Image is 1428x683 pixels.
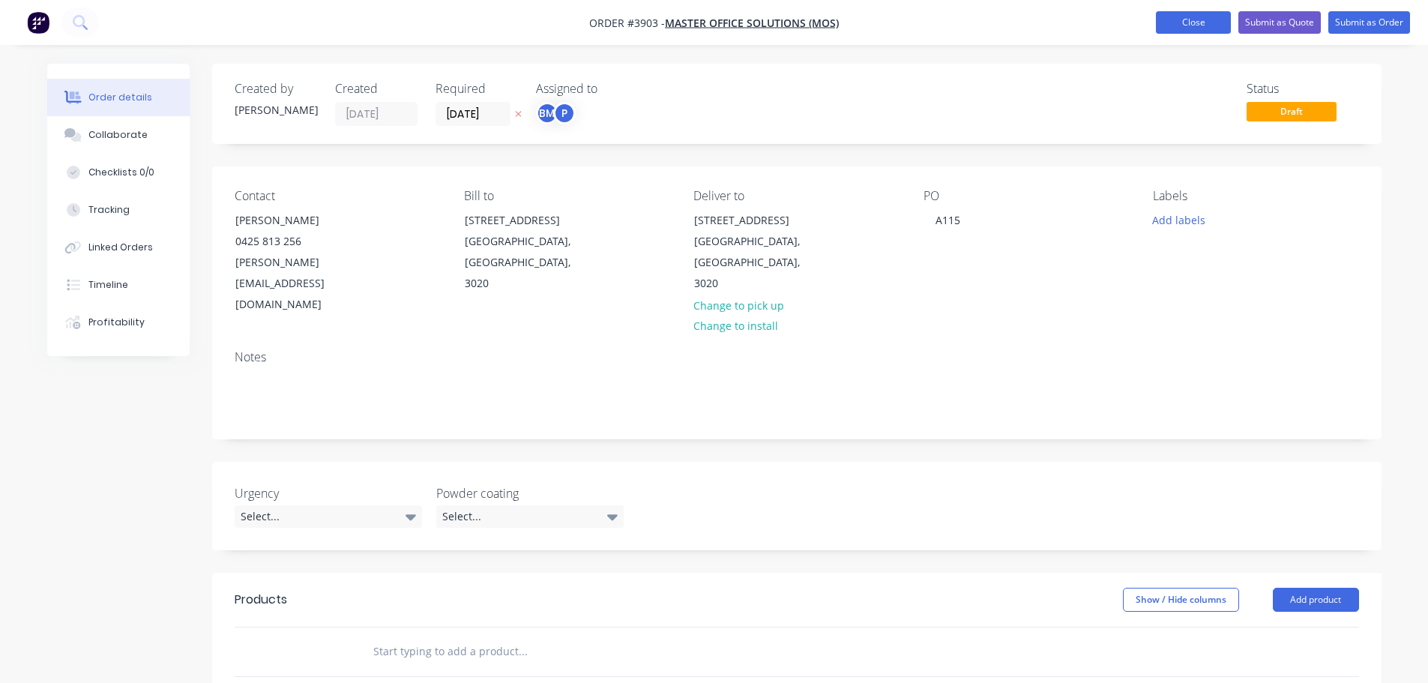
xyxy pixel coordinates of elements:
div: Timeline [88,278,128,292]
a: Master Office Solutions (MOS) [665,16,839,30]
div: 0425 813 256 [235,231,360,252]
div: Tracking [88,203,130,217]
div: P [553,102,576,124]
div: [GEOGRAPHIC_DATA], [GEOGRAPHIC_DATA], 3020 [465,231,589,294]
span: Order #3903 - [589,16,665,30]
label: Urgency [235,484,422,502]
div: Linked Orders [88,241,153,254]
div: Status [1247,82,1359,96]
div: Notes [235,350,1359,364]
button: Submit as Order [1328,11,1410,34]
div: Collaborate [88,128,148,142]
div: [PERSON_NAME] [235,102,317,118]
label: Powder coating [436,484,624,502]
div: Deliver to [693,189,899,203]
button: Order details [47,79,190,116]
div: Assigned to [536,82,686,96]
div: PO [924,189,1129,203]
div: Select... [235,505,422,528]
div: Select... [436,505,624,528]
button: Show / Hide columns [1123,588,1239,612]
div: Contact [235,189,440,203]
button: BMP [536,102,576,124]
input: Start typing to add a product... [373,637,672,667]
button: Profitability [47,304,190,341]
div: Created [335,82,418,96]
div: Labels [1153,189,1358,203]
div: [PERSON_NAME]0425 813 256[PERSON_NAME][EMAIL_ADDRESS][DOMAIN_NAME] [223,209,373,316]
button: Add product [1273,588,1359,612]
div: Products [235,591,287,609]
button: Close [1156,11,1231,34]
button: Linked Orders [47,229,190,266]
div: A115 [924,209,972,231]
div: [STREET_ADDRESS] [694,210,819,231]
button: Checklists 0/0 [47,154,190,191]
span: Draft [1247,102,1337,121]
div: Profitability [88,316,145,329]
div: [GEOGRAPHIC_DATA], [GEOGRAPHIC_DATA], 3020 [694,231,819,294]
div: [STREET_ADDRESS][GEOGRAPHIC_DATA], [GEOGRAPHIC_DATA], 3020 [452,209,602,295]
div: [PERSON_NAME] [235,210,360,231]
img: Factory [27,11,49,34]
button: Submit as Quote [1238,11,1321,34]
div: BM [536,102,558,124]
div: Required [436,82,518,96]
button: Change to install [685,316,786,336]
div: Order details [88,91,152,104]
div: Bill to [464,189,669,203]
button: Change to pick up [685,295,792,315]
div: Checklists 0/0 [88,166,154,179]
div: Created by [235,82,317,96]
button: Timeline [47,266,190,304]
button: Collaborate [47,116,190,154]
button: Add labels [1145,209,1214,229]
button: Tracking [47,191,190,229]
div: [STREET_ADDRESS] [465,210,589,231]
div: [PERSON_NAME][EMAIL_ADDRESS][DOMAIN_NAME] [235,252,360,315]
div: [STREET_ADDRESS][GEOGRAPHIC_DATA], [GEOGRAPHIC_DATA], 3020 [681,209,831,295]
